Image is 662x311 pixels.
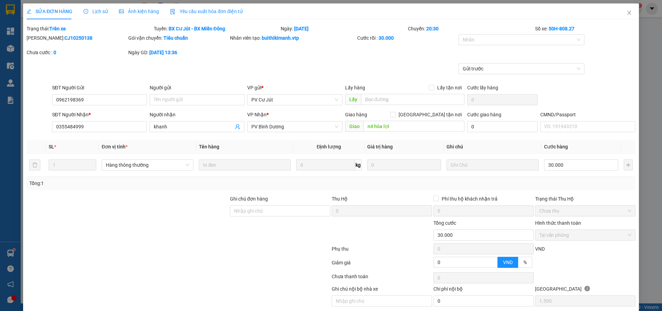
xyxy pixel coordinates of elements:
[544,144,568,149] span: Cước hàng
[149,50,177,55] b: [DATE] 13:36
[535,220,581,226] label: Hình thức thanh toán
[463,64,581,74] span: Gửi trước
[467,94,538,105] input: Cước lấy hàng
[331,259,433,271] div: Giảm giá
[294,26,309,31] b: [DATE]
[102,144,128,149] span: Đơn vị tính
[467,121,538,132] input: Cước giao hàng
[467,85,498,90] label: Cước lấy hàng
[230,34,356,42] div: Nhân viên tạo:
[549,26,574,31] b: 50H-808.27
[150,111,244,118] div: Người nhận
[199,159,291,171] input: VD: Bàn, Ghế
[331,273,433,285] div: Chưa thanh toán
[367,144,393,149] span: Giá trị hàng
[367,159,441,171] input: 0
[49,144,54,149] span: SL
[27,9,72,14] span: SỬA ĐƠN HÀNG
[52,84,147,91] div: SĐT Người Gửi
[119,9,159,14] span: Ảnh kiện hàng
[128,49,229,56] div: Ngày GD:
[106,160,189,170] span: Hàng thông thường
[355,159,362,171] span: kg
[150,84,244,91] div: Người gửi
[26,25,153,32] div: Trạng thái:
[535,195,635,203] div: Trạng thái Thu Hộ
[332,285,432,295] div: Ghi chú nội bộ nhà xe
[540,111,635,118] div: CMND/Passport
[27,34,127,42] div: [PERSON_NAME]:
[626,10,632,16] span: close
[439,195,500,203] span: Phí thu hộ khách nhận trả
[83,9,88,14] span: clock-circle
[407,25,534,32] div: Chuyến:
[163,35,188,41] b: Tiêu chuẩn
[53,50,56,55] b: 0
[83,9,108,14] span: Lịch sử
[332,295,432,307] input: Nhập ghi chú
[252,95,338,105] span: PV Cư Jút
[199,144,219,149] span: Tên hàng
[396,111,464,118] span: [GEOGRAPHIC_DATA] tận nơi
[433,285,534,295] div: Chi phí nội bộ
[539,206,631,216] span: Chưa thu
[153,25,280,32] div: Tuyến:
[444,140,541,154] th: Ghi chú
[52,111,147,118] div: SĐT Người Nhận
[280,25,408,32] div: Ngày:
[248,84,342,91] div: VP gửi
[119,9,124,14] span: picture
[539,230,631,240] span: Tại văn phòng
[64,35,92,41] b: CJ10250138
[361,94,464,105] input: Dọc đường
[230,196,268,202] label: Ghi chú đơn hàng
[467,112,501,117] label: Cước giao hàng
[434,84,464,91] span: Lấy tận nơi
[27,9,31,14] span: edit
[447,159,539,171] input: Ghi Chú
[584,286,590,291] span: info-circle
[363,121,464,132] input: Dọc đường
[252,122,338,132] span: PV Bình Dương
[624,159,633,171] button: plus
[535,285,635,295] div: [GEOGRAPHIC_DATA]
[29,159,40,171] button: delete
[379,35,394,41] b: 30.000
[170,9,175,14] img: icon
[235,124,241,129] span: user-add
[230,205,330,216] input: Ghi chú đơn hàng
[535,246,545,252] span: VND
[357,34,458,42] div: Cước rồi :
[128,34,229,42] div: Gói vận chuyển:
[248,112,267,117] span: VP Nhận
[49,26,66,31] b: Trên xe
[345,85,365,90] span: Lấy hàng
[345,121,363,132] span: Giao
[29,179,255,187] div: Tổng: 1
[620,3,639,23] button: Close
[534,25,636,32] div: Số xe:
[332,196,348,202] span: Thu Hộ
[433,220,456,226] span: Tổng cước
[27,49,127,56] div: Chưa cước :
[523,260,527,265] span: %
[317,144,341,149] span: Định lượng
[170,9,243,14] span: Yêu cầu xuất hóa đơn điện tử
[503,260,513,265] span: VND
[426,26,439,31] b: 20:30
[345,94,361,105] span: Lấy
[262,35,299,41] b: buithikimanh.vtp
[169,26,225,31] b: BX Cư Jút - BX Miền Đông
[331,245,433,257] div: Phụ thu
[345,112,367,117] span: Giao hàng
